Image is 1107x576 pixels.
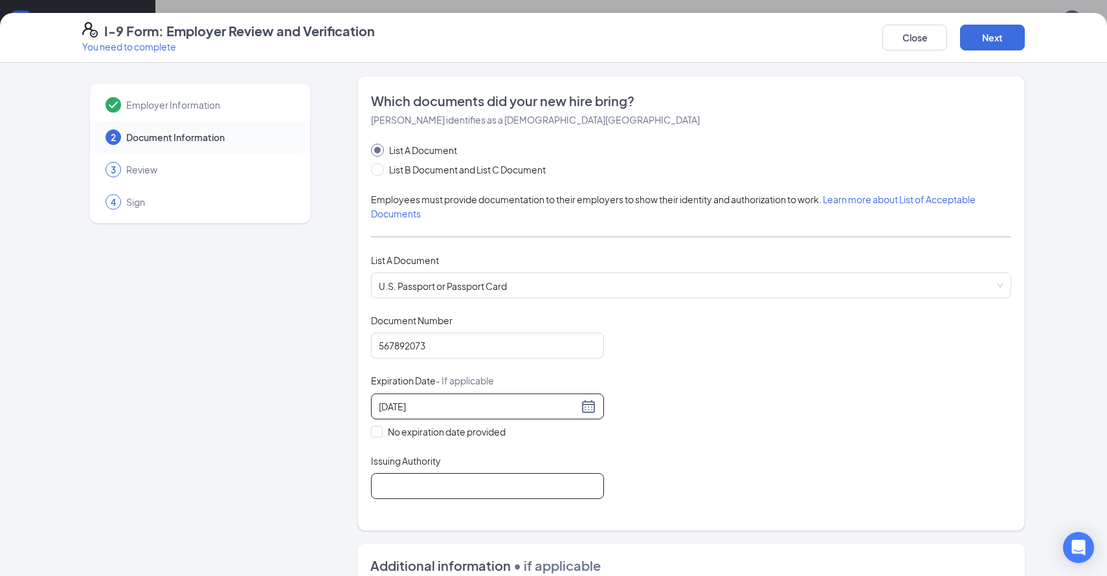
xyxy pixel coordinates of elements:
svg: Checkmark [106,97,121,113]
span: List A Document [371,254,439,266]
button: Next [960,25,1025,50]
p: You need to complete [82,40,375,53]
span: 3 [111,163,116,176]
input: 02/21/2030 [379,399,578,414]
span: Issuing Authority [371,454,441,467]
span: Additional information [370,557,511,573]
span: 2 [111,131,116,144]
span: Review [126,163,292,176]
span: List B Document and List C Document [384,162,551,177]
span: Employer Information [126,98,292,111]
button: Close [882,25,947,50]
span: Sign [126,195,292,208]
span: Document Information [126,131,292,144]
span: - If applicable [436,375,494,386]
span: Which documents did your new hire bring? [371,92,1011,110]
h4: I-9 Form: Employer Review and Verification [104,22,375,40]
span: • if applicable [511,557,601,573]
span: Employees must provide documentation to their employers to show their identity and authorization ... [371,194,976,219]
span: U.S. Passport or Passport Card [379,273,1003,298]
span: Expiration Date [371,374,494,387]
div: Open Intercom Messenger [1063,532,1094,563]
span: List A Document [384,143,462,157]
span: [PERSON_NAME] identifies as a [DEMOGRAPHIC_DATA][GEOGRAPHIC_DATA] [371,114,700,126]
svg: FormI9EVerifyIcon [82,22,98,38]
span: Document Number [371,314,453,327]
span: 4 [111,195,116,208]
span: No expiration date provided [383,425,511,439]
